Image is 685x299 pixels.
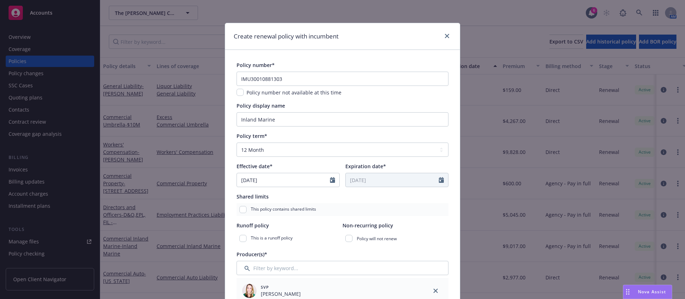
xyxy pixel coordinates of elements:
[237,102,285,109] span: Policy display name
[345,163,386,170] span: Expiration date*
[431,287,440,295] a: close
[242,284,257,298] img: employee photo
[237,163,273,170] span: Effective date*
[237,203,448,216] div: This policy contains shared limits
[623,285,672,299] button: Nova Assist
[346,173,439,187] input: MM/DD/YYYY
[237,251,267,258] span: Producer(s)*
[237,222,269,229] span: Runoff policy
[237,261,448,275] input: Filter by keyword...
[330,177,335,183] svg: Calendar
[342,232,448,245] div: Policy will not renew
[261,290,301,298] span: [PERSON_NAME]
[237,232,342,245] div: This is a runoff policy
[342,222,393,229] span: Non-recurring policy
[443,32,451,40] a: close
[237,193,269,200] span: Shared limits
[237,133,267,139] span: Policy term*
[261,284,301,290] span: SVP
[247,89,341,96] span: Policy number not available at this time
[234,32,339,41] h1: Create renewal policy with incumbent
[623,285,632,299] div: Drag to move
[439,177,444,183] svg: Calendar
[237,62,275,68] span: Policy number*
[237,173,330,187] input: MM/DD/YYYY
[638,289,666,295] span: Nova Assist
